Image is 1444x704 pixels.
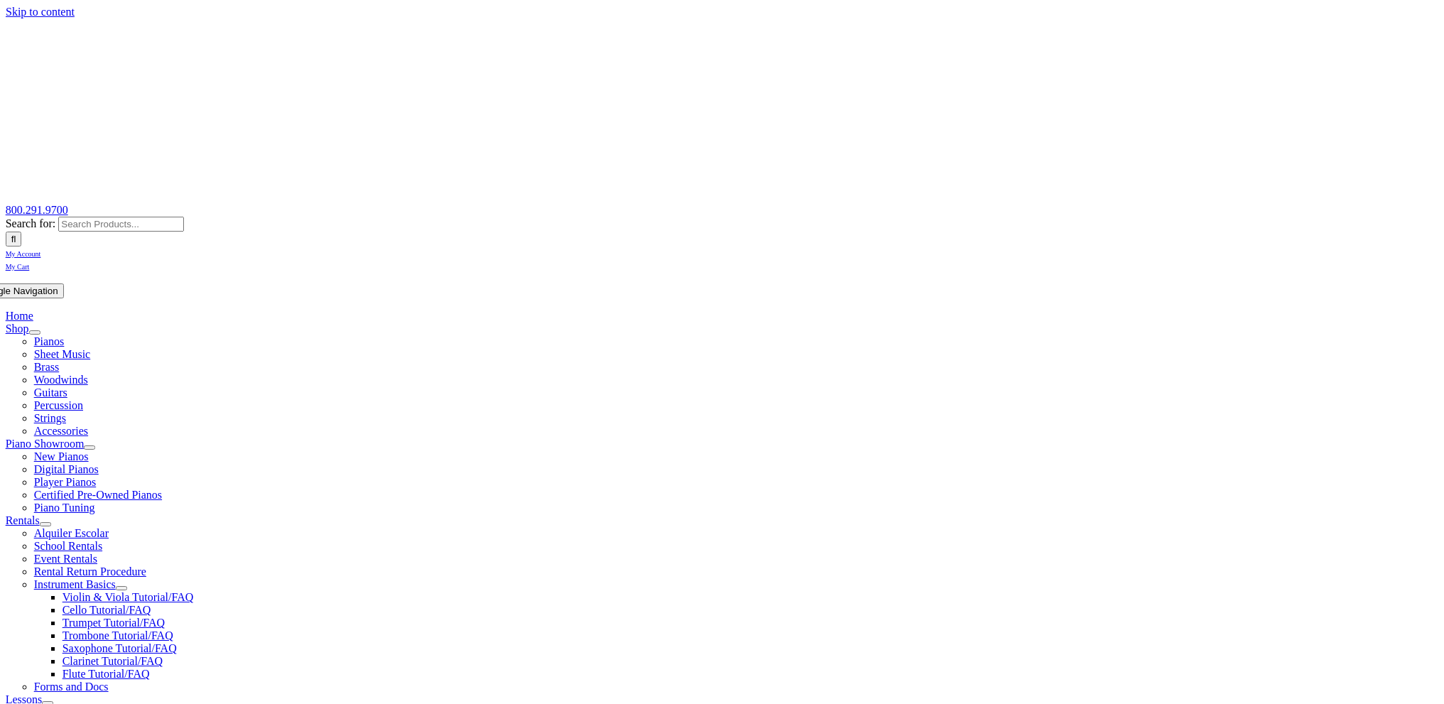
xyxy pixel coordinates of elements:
[6,250,41,258] span: My Account
[34,335,65,347] a: Pianos
[6,217,56,229] span: Search for:
[6,247,41,259] a: My Account
[6,323,29,335] a: Shop
[34,540,102,552] a: School Rentals
[6,259,30,271] a: My Cart
[34,463,99,475] a: Digital Pianos
[84,445,95,450] button: Open submenu of Piano Showroom
[63,642,177,654] a: Saxophone Tutorial/FAQ
[58,217,184,232] input: Search Products...
[63,591,194,603] a: Violin & Viola Tutorial/FAQ
[34,553,97,565] a: Event Rentals
[6,438,85,450] a: Piano Showroom
[6,263,30,271] span: My Cart
[6,6,75,18] a: Skip to content
[63,668,150,680] a: Flute Tutorial/FAQ
[34,527,109,539] a: Alquiler Escolar
[29,330,40,335] button: Open submenu of Shop
[34,412,66,424] a: Strings
[34,578,116,590] a: Instrument Basics
[34,681,109,693] a: Forms and Docs
[116,586,127,590] button: Open submenu of Instrument Basics
[34,476,97,488] a: Player Pianos
[63,629,173,641] a: Trombone Tutorial/FAQ
[6,204,68,216] a: 800.291.9700
[34,361,60,373] a: Brass
[63,617,165,629] a: Trumpet Tutorial/FAQ
[6,514,40,526] a: Rentals
[63,655,163,667] a: Clarinet Tutorial/FAQ
[40,522,51,526] button: Open submenu of Rentals
[34,348,91,360] a: Sheet Music
[34,450,89,462] a: New Pianos
[34,425,88,437] a: Accessories
[6,232,22,247] input: Search
[34,399,83,411] a: Percussion
[34,565,146,578] a: Rental Return Procedure
[34,489,162,501] a: Certified Pre-Owned Pianos
[63,604,151,616] a: Cello Tutorial/FAQ
[34,374,88,386] a: Woodwinds
[34,386,67,399] a: Guitars
[6,310,33,322] a: Home
[34,502,95,514] a: Piano Tuning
